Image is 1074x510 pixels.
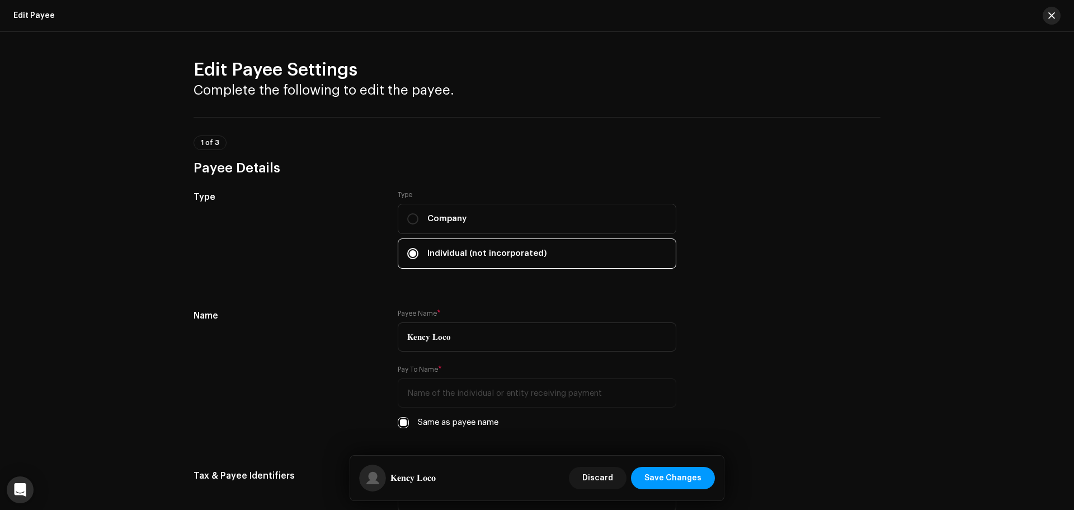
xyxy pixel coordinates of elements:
[427,213,467,225] span: Company
[390,471,436,485] h5: 𝐊𝐞𝐧𝐜𝐲 𝐋𝐨𝐜𝐨
[398,309,441,318] label: Payee Name
[427,247,547,260] span: Individual (not incorporated)
[398,365,442,374] label: Pay To Name
[631,467,715,489] button: Save Changes
[194,81,880,99] h3: Complete the following to edit the payee.
[194,309,380,322] h5: Name
[194,59,880,81] h2: Edit Payee Settings
[569,467,626,489] button: Discard
[7,476,34,503] div: Open Intercom Messenger
[194,469,380,483] h5: Tax & Payee Identifiers
[398,190,676,199] label: Type
[194,190,380,204] h5: Type
[201,139,219,146] span: 1 of 3
[398,322,676,352] input: e.g. John Smith
[194,159,880,177] h3: Payee Details
[582,467,613,489] span: Discard
[644,467,701,489] span: Save Changes
[418,417,498,429] label: Same as payee name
